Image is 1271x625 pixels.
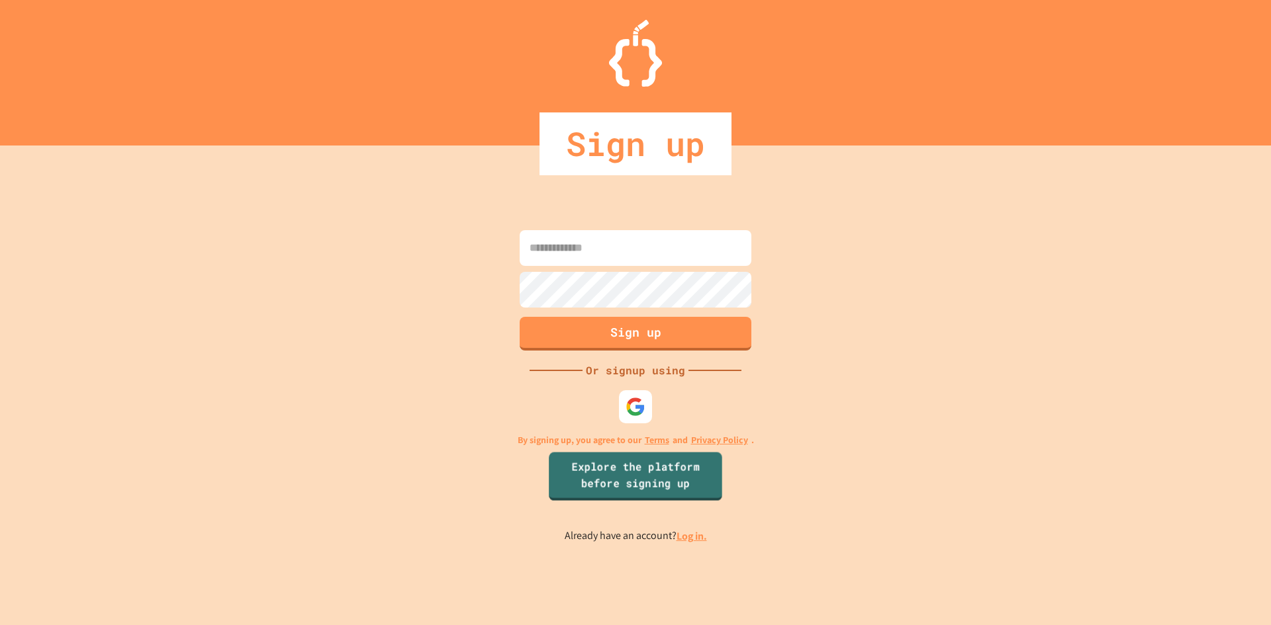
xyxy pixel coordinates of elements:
[540,112,731,175] div: Sign up
[565,528,707,544] p: Already have an account?
[677,529,707,543] a: Log in.
[518,433,754,447] p: By signing up, you agree to our and .
[626,397,645,417] img: google-icon.svg
[549,452,722,500] a: Explore the platform before signing up
[645,433,669,447] a: Terms
[691,433,748,447] a: Privacy Policy
[583,362,688,378] div: Or signup using
[520,317,751,351] button: Sign up
[609,20,662,87] img: Logo.svg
